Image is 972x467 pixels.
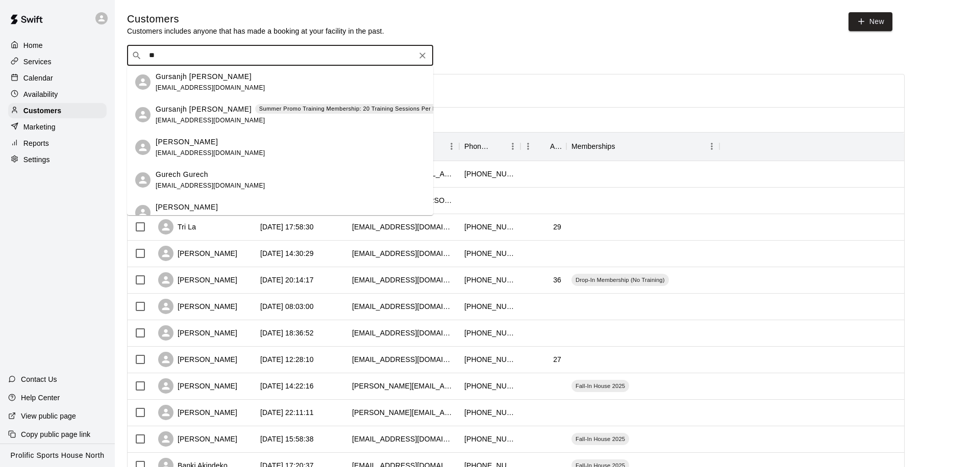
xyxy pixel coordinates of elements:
div: 2025-10-07 14:30:29 [260,248,314,258]
p: Gursanjh [PERSON_NAME] [156,71,252,82]
div: 2025-10-05 12:28:10 [260,354,314,365]
button: Sort [615,139,630,153]
div: [PERSON_NAME] [158,299,237,314]
div: +14033331029 [464,434,515,444]
span: [EMAIL_ADDRESS][DOMAIN_NAME] [156,182,265,189]
a: Services [8,54,107,69]
div: 2025-09-30 22:11:11 [260,407,314,418]
button: Menu [444,139,459,154]
p: Reports [23,138,49,148]
a: Reports [8,136,107,151]
div: 2025-10-02 14:22:16 [260,381,314,391]
div: Age [520,132,566,161]
div: +12506612009 [464,381,515,391]
div: monica.evans@shaw.ca [352,381,454,391]
p: [PERSON_NAME] [156,202,218,213]
div: Gursanjh Boparai [135,74,151,90]
h5: Customers [127,12,384,26]
div: +15874356889 [464,354,515,365]
div: 2025-10-06 20:14:17 [260,275,314,285]
div: [PERSON_NAME] [158,352,237,367]
p: Settings [23,154,50,165]
p: Prolific Sports House North [11,450,105,461]
div: +15879687113 [464,169,515,179]
p: Customers includes anyone that has made a booking at your facility in the past. [127,26,384,36]
p: Copy public page link [21,429,90,439]
a: Availability [8,87,107,102]
div: 2025-10-06 08:03:00 [260,301,314,312]
div: [PERSON_NAME] [158,431,237,447]
button: Clear [415,48,430,63]
button: Menu [505,139,520,154]
div: Age [550,132,561,161]
p: Customers [23,106,61,116]
div: [PERSON_NAME] [158,378,237,394]
div: Fall-In House 2025 [571,380,629,392]
div: lindsay.randall@gmail.com [352,407,454,418]
p: [PERSON_NAME] [156,137,218,147]
div: [PERSON_NAME] [158,405,237,420]
div: 2025-09-24 15:58:38 [260,434,314,444]
a: Customers [8,103,107,118]
div: Gurech Gurech [135,172,151,188]
p: Gurech Gurech [156,169,208,180]
p: Contact Us [21,374,57,384]
div: hnasser97@hotmail.com [352,301,454,312]
div: Email [347,132,459,161]
div: +14038035485 [464,222,515,232]
div: Gurjeev Johal [135,205,151,220]
div: [PERSON_NAME] [158,325,237,341]
p: Calendar [23,73,53,83]
div: Phone Number [464,132,491,161]
button: Sort [536,139,550,153]
div: Calendar [8,70,107,86]
div: +12504708386 [464,328,515,338]
div: Memberships [571,132,615,161]
a: Settings [8,152,107,167]
div: Phone Number [459,132,520,161]
a: Marketing [8,119,107,135]
span: [EMAIL_ADDRESS][DOMAIN_NAME] [156,84,265,91]
div: 2025-10-05 18:36:52 [260,328,314,338]
div: Search customers by name or email [127,45,433,66]
p: Services [23,57,52,67]
div: Gursanjh Boparai [135,107,151,122]
div: [PERSON_NAME] [158,272,237,288]
span: [EMAIL_ADDRESS][DOMAIN_NAME] [156,117,265,124]
div: Gurkirat Sandhu [135,140,151,155]
a: New [849,12,892,31]
div: 27 [553,354,561,365]
div: lathanhminhtri@gmail.com [352,222,454,232]
div: torisealy@hotmail.com [352,248,454,258]
div: 29 [553,222,561,232]
div: Tri La [158,219,196,235]
span: Fall-In House 2025 [571,435,629,443]
p: View public page [21,411,76,421]
div: +15875827512 [464,301,515,312]
div: Fall-In House 2025 [571,433,629,445]
div: +14038156441 [464,407,515,418]
p: Gursanjh [PERSON_NAME] [156,104,252,115]
a: Home [8,38,107,53]
button: Sort [491,139,505,153]
div: [PERSON_NAME] [158,246,237,261]
span: Drop-In Membership (No Training) [571,276,669,284]
p: Help Center [21,393,60,403]
div: Memberships [566,132,719,161]
div: info@hdcollective.ca [352,275,454,285]
button: Menu [520,139,536,154]
div: 36 [553,275,561,285]
div: +14033083753 [464,275,515,285]
button: Menu [704,139,719,154]
div: 2025-10-08 17:58:30 [260,222,314,232]
div: siofrapotash@gmail.com [352,328,454,338]
div: +14038890369 [464,248,515,258]
span: [EMAIL_ADDRESS][DOMAIN_NAME] [156,215,265,222]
